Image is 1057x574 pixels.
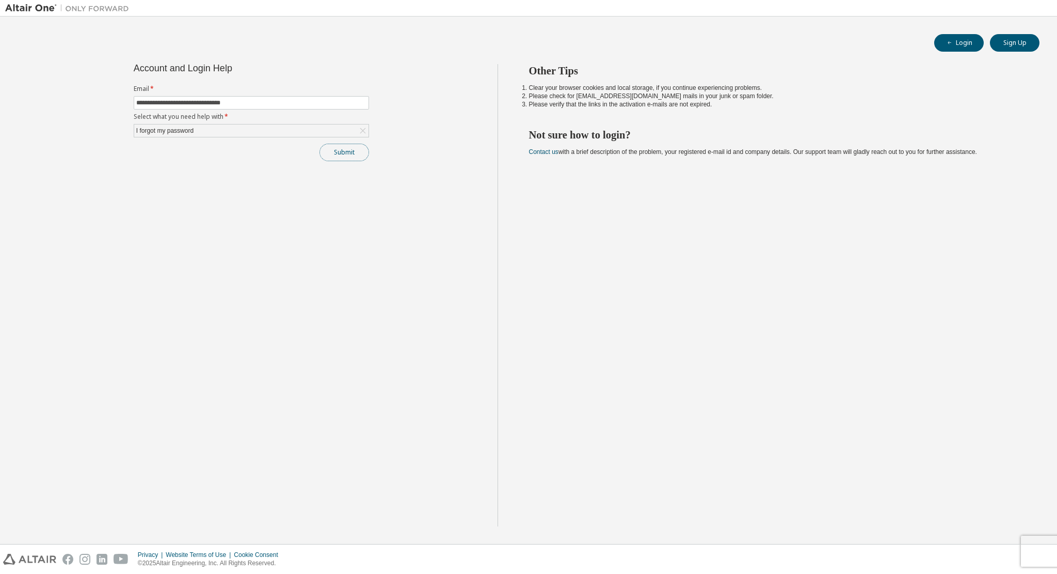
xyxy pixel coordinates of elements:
img: instagram.svg [79,554,90,565]
img: linkedin.svg [97,554,107,565]
div: Cookie Consent [234,551,284,559]
img: altair_logo.svg [3,554,56,565]
label: Email [134,85,369,93]
div: Account and Login Help [134,64,322,72]
li: Clear your browser cookies and local storage, if you continue experiencing problems. [529,84,1021,92]
div: Website Terms of Use [166,551,234,559]
p: © 2025 Altair Engineering, Inc. All Rights Reserved. [138,559,284,568]
span: with a brief description of the problem, your registered e-mail id and company details. Our suppo... [529,148,977,156]
img: Altair One [5,3,134,13]
img: facebook.svg [62,554,73,565]
h2: Other Tips [529,64,1021,77]
button: Sign Up [990,34,1039,52]
div: Privacy [138,551,166,559]
li: Please verify that the links in the activation e-mails are not expired. [529,100,1021,108]
a: Contact us [529,148,558,156]
button: Login [934,34,984,52]
div: I forgot my password [135,125,195,136]
li: Please check for [EMAIL_ADDRESS][DOMAIN_NAME] mails in your junk or spam folder. [529,92,1021,100]
img: youtube.svg [114,554,129,565]
label: Select what you need help with [134,113,369,121]
div: I forgot my password [134,125,369,137]
h2: Not sure how to login? [529,128,1021,142]
button: Submit [319,144,369,161]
